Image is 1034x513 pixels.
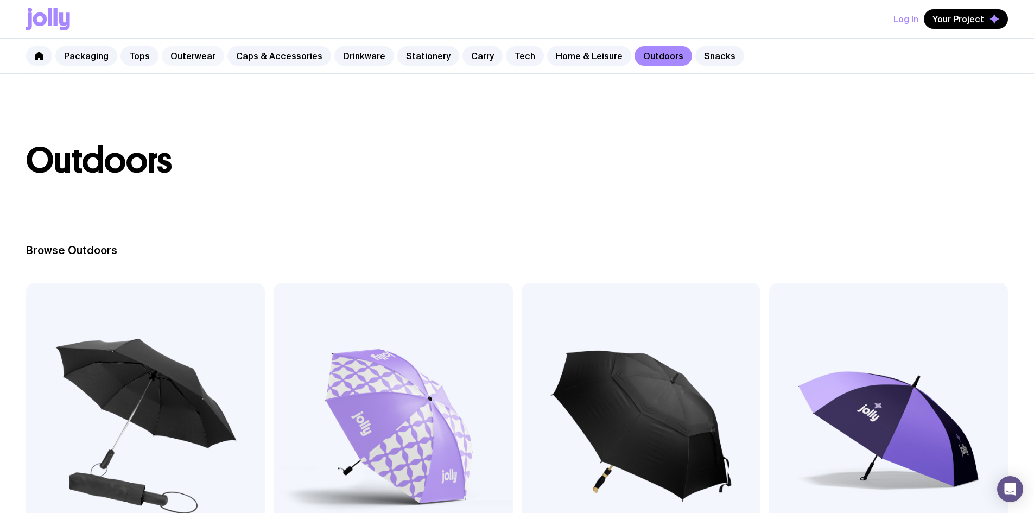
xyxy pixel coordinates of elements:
[334,46,394,66] a: Drinkware
[997,476,1023,502] div: Open Intercom Messenger
[227,46,331,66] a: Caps & Accessories
[924,9,1008,29] button: Your Project
[55,46,117,66] a: Packaging
[397,46,459,66] a: Stationery
[26,143,1008,178] h1: Outdoors
[162,46,224,66] a: Outerwear
[695,46,744,66] a: Snacks
[547,46,631,66] a: Home & Leisure
[26,244,1008,257] h2: Browse Outdoors
[932,14,984,24] span: Your Project
[120,46,158,66] a: Tops
[462,46,503,66] a: Carry
[635,46,692,66] a: Outdoors
[506,46,544,66] a: Tech
[893,9,918,29] button: Log In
